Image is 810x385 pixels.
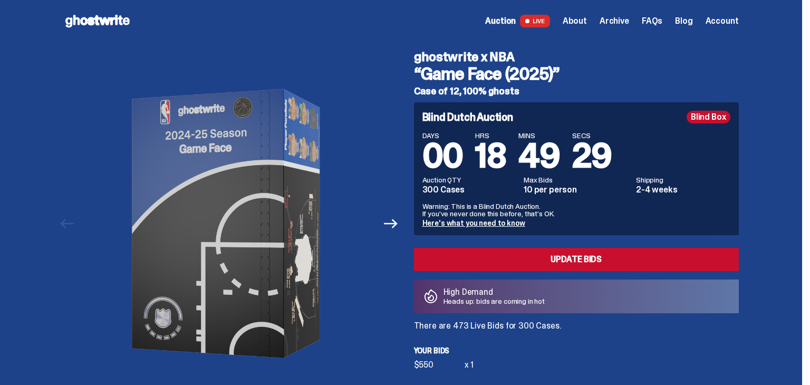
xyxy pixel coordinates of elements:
[636,176,730,184] dt: Shipping
[465,361,474,369] div: x 1
[422,218,525,228] a: Here's what you need to know
[414,322,739,330] p: There are 473 Live Bids for 300 Cases.
[414,347,739,354] p: Your bids
[414,51,739,63] h4: ghostwrite x NBA
[380,212,403,235] button: Next
[636,186,730,194] dd: 2-4 weeks
[422,112,513,122] h4: Blind Dutch Auction
[600,17,629,25] a: Archive
[520,15,550,27] span: LIVE
[563,17,587,25] a: About
[642,17,662,25] a: FAQs
[572,132,612,139] span: SECS
[414,65,739,82] h3: “Game Face (2025)”
[524,186,630,194] dd: 10 per person
[443,297,545,305] p: Heads up: bids are coming in hot
[475,134,506,178] span: 18
[414,86,739,96] h5: Case of 12, 100% ghosts
[687,111,730,123] div: Blind Box
[572,134,612,178] span: 29
[422,203,730,217] p: Warning: This is a Blind Dutch Auction. If you’ve never done this before, that’s OK.
[422,134,463,178] span: 00
[422,186,518,194] dd: 300 Cases
[414,361,465,369] div: $550
[524,176,630,184] dt: Max Bids
[518,132,560,139] span: MINS
[422,176,518,184] dt: Auction QTY
[443,288,545,296] p: High Demand
[518,134,560,178] span: 49
[475,132,506,139] span: HRS
[675,17,692,25] a: Blog
[706,17,739,25] a: Account
[485,15,549,27] a: Auction LIVE
[485,17,516,25] span: Auction
[414,248,739,271] a: Update Bids
[422,132,463,139] span: DAYS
